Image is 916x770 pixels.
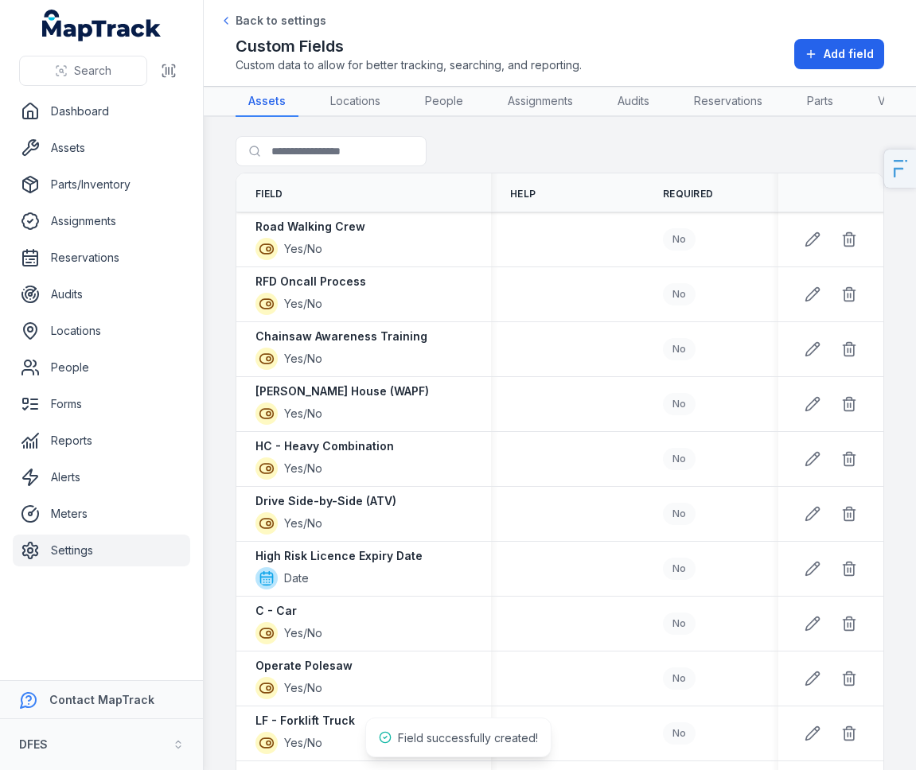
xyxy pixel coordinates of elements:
[255,658,353,674] strong: Operate Polesaw
[255,493,396,509] strong: Drive Side-by-Side (ATV)
[663,448,696,470] div: No
[284,241,322,257] span: Yes/No
[794,87,846,117] a: Parts
[284,680,322,696] span: Yes/No
[74,63,111,79] span: Search
[663,188,713,200] span: Required
[284,296,322,312] span: Yes/No
[13,132,190,164] a: Assets
[284,351,322,367] span: Yes/No
[255,219,365,235] strong: Road Walking Crew
[681,87,775,117] a: Reservations
[13,498,190,530] a: Meters
[412,87,476,117] a: People
[824,46,874,62] span: Add field
[318,87,393,117] a: Locations
[255,603,297,619] strong: C - Car
[255,274,366,290] strong: RFD Oncall Process
[49,693,154,706] strong: Contact MapTrack
[13,169,190,200] a: Parts/Inventory
[13,278,190,310] a: Audits
[663,503,696,525] div: No
[19,56,147,86] button: Search
[13,461,190,493] a: Alerts
[13,388,190,420] a: Forms
[398,731,538,745] span: Field successfully created!
[605,87,662,117] a: Audits
[236,57,582,73] span: Custom data to allow for better tracking, searching, and reporting.
[663,393,696,415] div: No
[663,338,696,360] div: No
[284,406,322,422] span: Yes/No
[284,461,322,476] span: Yes/No
[663,283,696,305] div: No
[13,352,190,383] a: People
[19,737,48,751] strong: DFES
[663,612,696,635] div: No
[255,438,394,454] strong: HC - Heavy Combination
[663,558,696,580] div: No
[255,188,283,200] span: Field
[663,722,696,745] div: No
[663,228,696,251] div: No
[663,667,696,690] div: No
[42,10,162,41] a: MapTrack
[13,205,190,237] a: Assignments
[13,535,190,566] a: Settings
[510,188,536,200] span: Help
[236,13,326,29] span: Back to settings
[13,242,190,274] a: Reservations
[236,35,582,57] h2: Custom Fields
[13,315,190,347] a: Locations
[284,735,322,751] span: Yes/No
[495,87,586,117] a: Assignments
[13,425,190,457] a: Reports
[255,383,429,399] strong: [PERSON_NAME] House (WAPF)
[255,548,423,564] strong: High Risk Licence Expiry Date
[794,39,884,69] button: Add field
[236,87,298,117] a: Assets
[13,95,190,127] a: Dashboard
[284,570,309,586] span: Date
[255,713,355,729] strong: LF - Forklift Truck
[255,329,427,344] strong: Chainsaw Awareness Training
[284,515,322,531] span: Yes/No
[284,625,322,641] span: Yes/No
[220,13,326,29] a: Back to settings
